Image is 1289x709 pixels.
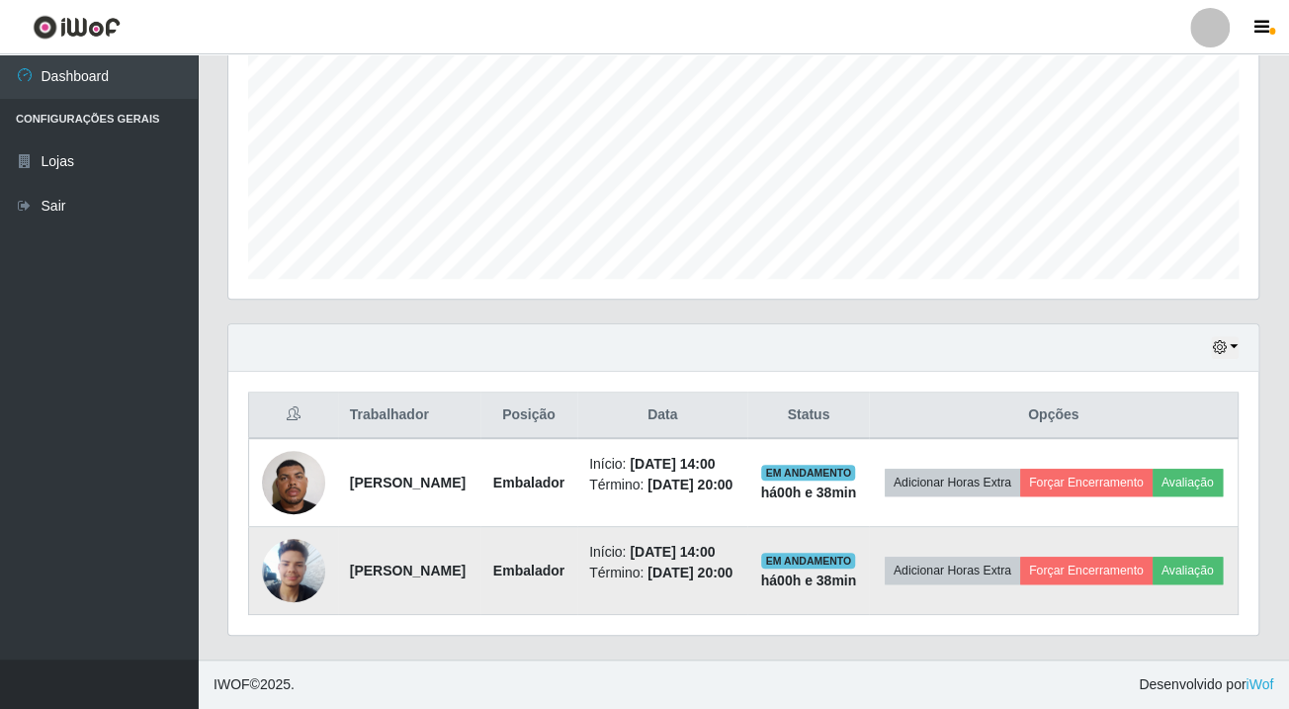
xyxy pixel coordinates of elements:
strong: [PERSON_NAME] [350,475,466,490]
li: Início: [589,454,735,475]
time: [DATE] 14:00 [630,544,715,560]
img: CoreUI Logo [33,15,121,40]
strong: Embalador [493,475,564,490]
strong: há 00 h e 38 min [761,485,857,500]
li: Término: [589,563,735,583]
span: EM ANDAMENTO [761,465,855,481]
button: Avaliação [1153,557,1223,584]
time: [DATE] 14:00 [630,456,715,472]
strong: [PERSON_NAME] [350,563,466,578]
th: Trabalhador [338,393,480,439]
span: © 2025 . [214,674,295,695]
img: 1744328731304.jpeg [262,440,325,524]
strong: há 00 h e 38 min [761,573,857,588]
th: Data [577,393,747,439]
span: Desenvolvido por [1139,674,1273,695]
button: Forçar Encerramento [1020,557,1153,584]
button: Adicionar Horas Extra [885,469,1020,496]
th: Opções [869,393,1238,439]
time: [DATE] 20:00 [647,477,732,492]
li: Término: [589,475,735,495]
button: Forçar Encerramento [1020,469,1153,496]
th: Posição [480,393,577,439]
li: Início: [589,542,735,563]
span: IWOF [214,676,250,692]
time: [DATE] 20:00 [647,565,732,580]
th: Status [747,393,869,439]
button: Avaliação [1153,469,1223,496]
img: 1745015698766.jpeg [262,528,325,612]
a: iWof [1246,676,1273,692]
button: Adicionar Horas Extra [885,557,1020,584]
span: EM ANDAMENTO [761,553,855,569]
strong: Embalador [493,563,564,578]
